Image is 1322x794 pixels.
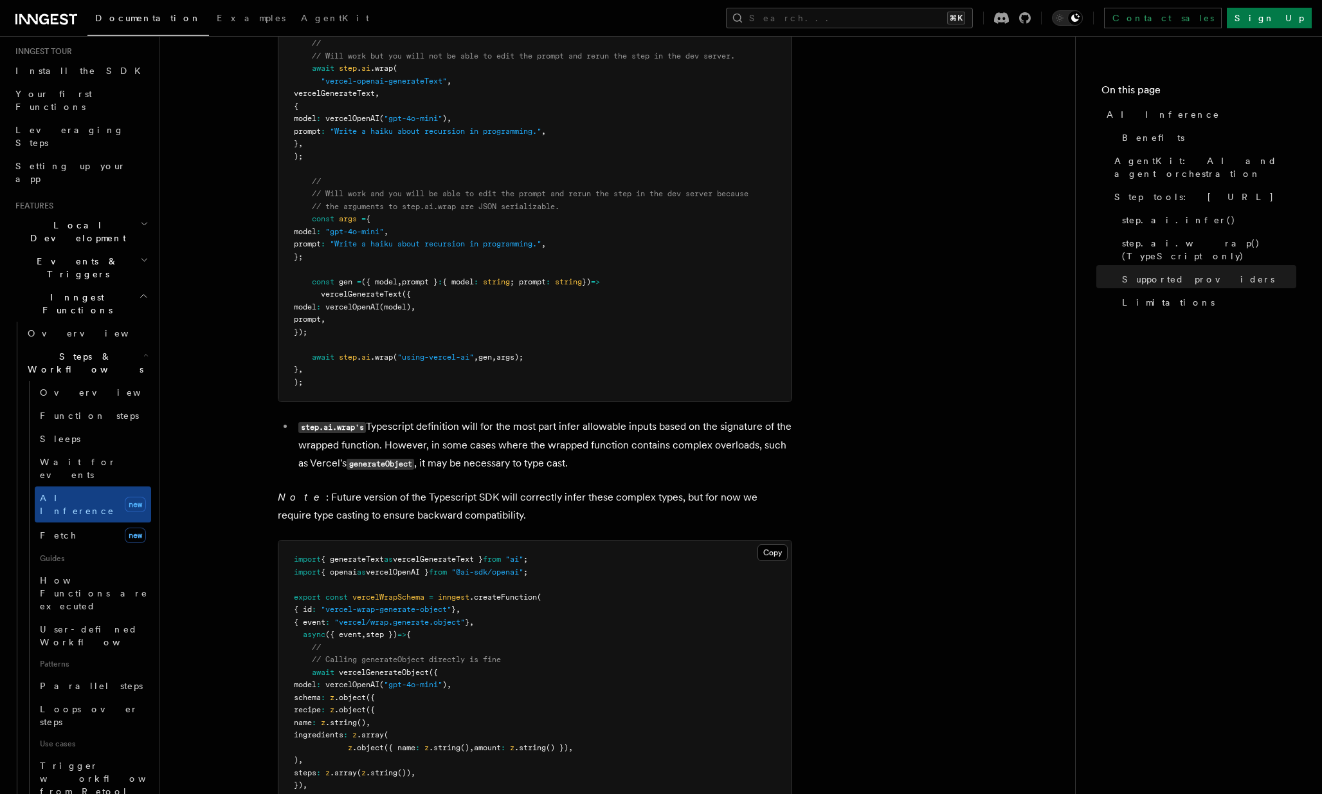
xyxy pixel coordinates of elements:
span: z [330,705,334,714]
a: AgentKit [293,4,377,35]
span: vercelOpenAI } [366,568,429,577]
span: , [568,743,573,752]
span: await [312,64,334,73]
span: prompt [294,127,321,136]
span: Overview [28,328,160,338]
a: Setting up your app [10,154,151,190]
span: Parallel steps [40,681,143,691]
span: const [312,277,334,286]
span: vercelWrapSchema [352,593,424,602]
span: new [125,497,146,512]
span: await [312,668,334,677]
span: ai [361,64,370,73]
span: , [447,114,451,123]
span: "using-vercel-ai" [397,353,474,362]
span: , [298,365,303,374]
span: .array [357,730,384,739]
span: . [357,64,361,73]
span: , [474,353,478,362]
span: , [411,302,415,311]
span: .string [325,718,357,727]
span: z [352,730,357,739]
span: AI Inference [40,493,114,516]
span: { event [294,618,325,627]
span: ) [294,755,298,764]
span: model [294,680,316,689]
span: { generateText [321,555,384,564]
span: vercelOpenAI [325,680,379,689]
span: Supported providers [1122,273,1274,286]
a: Sleeps [35,427,151,450]
span: .string [514,743,546,752]
a: Sign Up [1227,8,1312,28]
span: = [357,277,361,286]
a: Your first Functions [10,82,151,118]
span: } [294,365,298,374]
span: gen [339,277,352,286]
span: args [339,214,357,223]
span: () [357,718,366,727]
span: (model) [379,302,411,311]
a: Documentation [87,4,209,36]
span: vercelGenerateText [294,89,375,98]
span: , [456,605,460,614]
kbd: ⌘K [947,12,965,24]
span: ) [442,680,447,689]
span: ; [523,555,528,564]
span: // Will work but you will not be able to edit the prompt and rerun the step in the dev server. [312,51,735,60]
span: gen [478,353,492,362]
span: vercelOpenAI [325,302,379,311]
span: ( [384,730,388,739]
span: "Write a haiku about recursion in programming." [330,127,541,136]
span: How Functions are executed [40,575,148,611]
span: model [294,114,316,123]
span: ; [523,568,528,577]
span: z [321,718,325,727]
span: Setting up your app [15,161,126,184]
span: string [555,277,582,286]
span: vercelGenerateObject [339,668,429,677]
span: .string [429,743,460,752]
span: Loops over steps [40,704,138,727]
span: : [325,618,330,627]
a: Wait for events [35,450,151,486]
em: Note [278,491,326,503]
span: : [321,127,325,136]
span: ); [294,152,303,161]
span: // [312,39,321,48]
span: inngest [438,593,469,602]
span: ({ name [384,743,415,752]
span: }) [294,780,303,789]
span: Guides [35,548,151,569]
span: { [406,630,411,639]
span: string [483,277,510,286]
a: Function steps [35,404,151,427]
span: ( [379,114,384,123]
span: ({ [366,693,375,702]
span: const [325,593,348,602]
span: ({ [366,705,375,714]
span: .object [352,743,384,752]
button: Search...⌘K [726,8,973,28]
span: Inngest tour [10,46,72,57]
span: }); [294,328,307,337]
span: // the arguments to step.ai.wrap are JSON serializable. [312,202,559,211]
span: "vercel-wrap-generate-object" [321,605,451,614]
span: // Calling generateObject directly is fine [312,655,501,664]
span: ai [361,353,370,362]
span: AgentKit: AI and agent orchestration [1114,154,1296,180]
p: : Future version of the Typescript SDK will correctly infer these complex types, but for now we r... [278,488,792,524]
span: ({ [402,290,411,299]
span: : [312,605,316,614]
span: await [312,353,334,362]
span: name [294,718,312,727]
span: z [424,743,429,752]
a: Loops over steps [35,697,151,734]
button: Toggle dark mode [1052,10,1083,26]
span: .wrap [370,353,393,362]
span: : [316,302,321,311]
a: Benefits [1117,126,1296,149]
span: , [397,277,402,286]
span: amount [474,743,501,752]
span: Your first Functions [15,89,92,112]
